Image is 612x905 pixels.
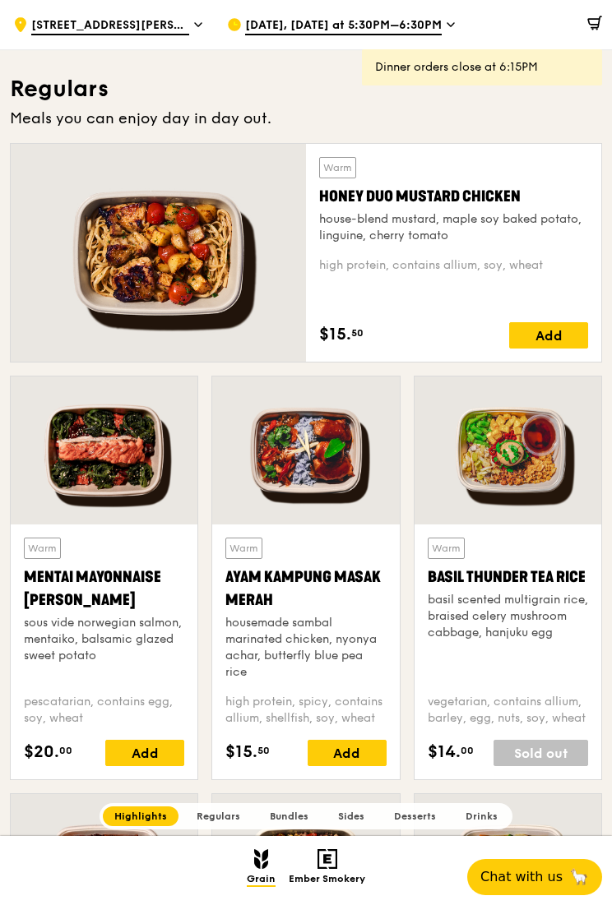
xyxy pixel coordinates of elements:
[428,592,588,641] div: basil scented multigrain rice, braised celery mushroom cabbage, hanjuku egg
[428,694,588,727] div: vegetarian, contains allium, barley, egg, nuts, soy, wheat
[467,859,602,895] button: Chat with us🦙
[319,211,588,244] div: house-blend mustard, maple soy baked potato, linguine, cherry tomato
[254,849,268,869] img: Grain mobile logo
[59,744,72,757] span: 00
[428,566,588,589] div: Basil Thunder Tea Rice
[319,185,588,208] div: Honey Duo Mustard Chicken
[245,17,442,35] span: [DATE], [DATE] at 5:30PM–6:30PM
[480,867,563,887] span: Chat with us
[24,615,184,664] div: sous vide norwegian salmon, mentaiko, balsamic glazed sweet potato
[308,740,387,766] div: Add
[428,538,465,559] div: Warm
[428,740,461,764] span: $14.
[509,322,588,349] div: Add
[31,17,189,35] span: [STREET_ADDRESS][PERSON_NAME]
[494,740,588,766] div: Sold out
[225,566,386,612] div: Ayam Kampung Masak Merah
[257,744,270,757] span: 50
[461,744,474,757] span: 00
[319,157,356,178] div: Warm
[289,873,365,887] span: Ember Smokery
[10,107,602,130] div: Meals you can enjoy day in day out.
[318,849,337,869] img: Ember Smokery mobile logo
[319,257,588,274] div: high protein, contains allium, soy, wheat
[105,740,184,766] div: Add
[24,538,61,559] div: Warm
[569,867,589,887] span: 🦙
[24,694,184,727] div: pescatarian, contains egg, soy, wheat
[24,566,184,612] div: Mentai Mayonnaise [PERSON_NAME]
[247,873,276,887] span: Grain
[225,740,257,764] span: $15.
[225,538,262,559] div: Warm
[24,740,59,764] span: $20.
[375,59,589,76] div: Dinner orders close at 6:15PM
[225,615,386,681] div: housemade sambal marinated chicken, nyonya achar, butterfly blue pea rice
[319,322,351,347] span: $15.
[351,326,364,339] span: 50
[10,74,602,104] h3: Regulars
[225,694,386,727] div: high protein, spicy, contains allium, shellfish, soy, wheat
